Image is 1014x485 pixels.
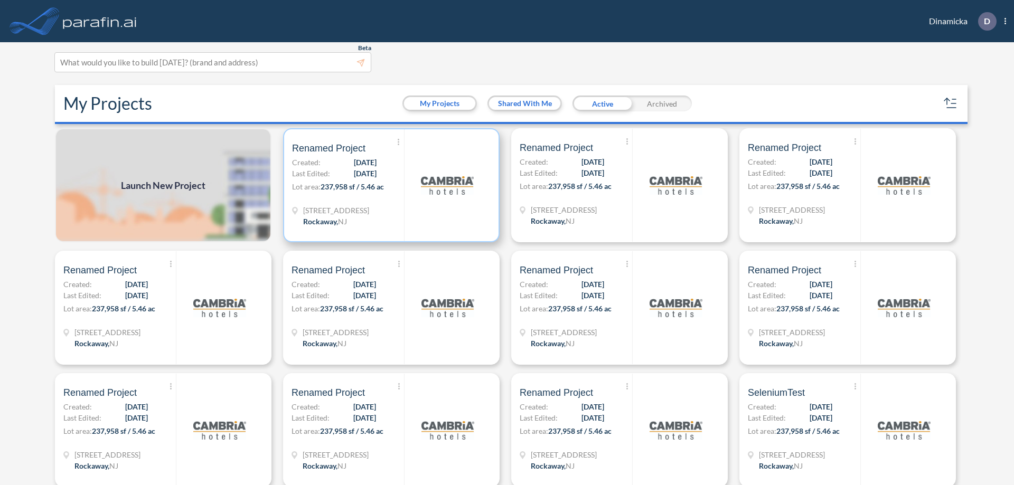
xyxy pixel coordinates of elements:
[63,279,92,290] span: Created:
[794,461,803,470] span: NJ
[109,339,118,348] span: NJ
[63,290,101,301] span: Last Edited:
[520,401,548,412] span: Created:
[520,426,548,435] span: Lot area:
[581,279,604,290] span: [DATE]
[748,412,786,423] span: Last Edited:
[520,290,558,301] span: Last Edited:
[520,182,548,191] span: Lot area:
[109,461,118,470] span: NJ
[531,460,575,471] div: Rockaway, NJ
[759,216,794,225] span: Rockaway ,
[125,401,148,412] span: [DATE]
[61,11,139,32] img: logo
[581,412,604,423] span: [DATE]
[337,461,346,470] span: NJ
[320,304,383,313] span: 237,958 sf / 5.46 ac
[748,386,805,399] span: SeleniumTest
[520,386,593,399] span: Renamed Project
[759,460,803,471] div: Rockaway, NJ
[581,401,604,412] span: [DATE]
[810,412,832,423] span: [DATE]
[121,178,205,193] span: Launch New Project
[303,461,337,470] span: Rockaway ,
[748,401,776,412] span: Created:
[320,426,383,435] span: 237,958 sf / 5.46 ac
[63,93,152,113] h2: My Projects
[566,216,575,225] span: NJ
[748,182,776,191] span: Lot area:
[810,279,832,290] span: [DATE]
[354,157,377,168] span: [DATE]
[810,167,832,178] span: [DATE]
[193,404,246,457] img: logo
[794,339,803,348] span: NJ
[489,97,560,110] button: Shared With Me
[650,159,702,212] img: logo
[125,412,148,423] span: [DATE]
[353,279,376,290] span: [DATE]
[878,281,931,334] img: logo
[303,339,337,348] span: Rockaway ,
[63,304,92,313] span: Lot area:
[810,290,832,301] span: [DATE]
[748,167,786,178] span: Last Edited:
[292,412,330,423] span: Last Edited:
[810,401,832,412] span: [DATE]
[63,264,137,277] span: Renamed Project
[776,426,840,435] span: 237,958 sf / 5.46 ac
[55,128,271,242] img: add
[748,304,776,313] span: Lot area:
[759,449,825,460] span: 321 Mt Hope Ave
[520,156,548,167] span: Created:
[353,401,376,412] span: [DATE]
[776,304,840,313] span: 237,958 sf / 5.46 ac
[759,204,825,215] span: 321 Mt Hope Ave
[531,327,597,338] span: 321 Mt Hope Ave
[421,404,474,457] img: logo
[520,167,558,178] span: Last Edited:
[520,141,593,154] span: Renamed Project
[748,426,776,435] span: Lot area:
[354,168,377,179] span: [DATE]
[520,264,593,277] span: Renamed Project
[878,404,931,457] img: logo
[650,281,702,334] img: logo
[337,339,346,348] span: NJ
[358,44,371,52] span: Beta
[566,461,575,470] span: NJ
[292,182,321,191] span: Lot area:
[421,159,474,212] img: logo
[74,327,140,338] span: 321 Mt Hope Ave
[759,339,794,348] span: Rockaway ,
[74,461,109,470] span: Rockaway ,
[531,339,566,348] span: Rockaway ,
[404,97,475,110] button: My Projects
[303,449,369,460] span: 321 Mt Hope Ave
[125,290,148,301] span: [DATE]
[74,449,140,460] span: 321 Mt Hope Ave
[303,216,347,227] div: Rockaway, NJ
[531,449,597,460] span: 321 Mt Hope Ave
[74,339,109,348] span: Rockaway ,
[531,216,566,225] span: Rockaway ,
[748,290,786,301] span: Last Edited:
[421,281,474,334] img: logo
[74,338,118,349] div: Rockaway, NJ
[581,167,604,178] span: [DATE]
[581,156,604,167] span: [DATE]
[63,401,92,412] span: Created:
[338,217,347,226] span: NJ
[942,95,959,112] button: sort
[292,157,321,168] span: Created:
[632,96,692,111] div: Archived
[794,216,803,225] span: NJ
[55,128,271,242] a: Launch New Project
[748,156,776,167] span: Created:
[748,141,821,154] span: Renamed Project
[776,182,840,191] span: 237,958 sf / 5.46 ac
[292,279,320,290] span: Created:
[759,338,803,349] div: Rockaway, NJ
[650,404,702,457] img: logo
[303,327,369,338] span: 321 Mt Hope Ave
